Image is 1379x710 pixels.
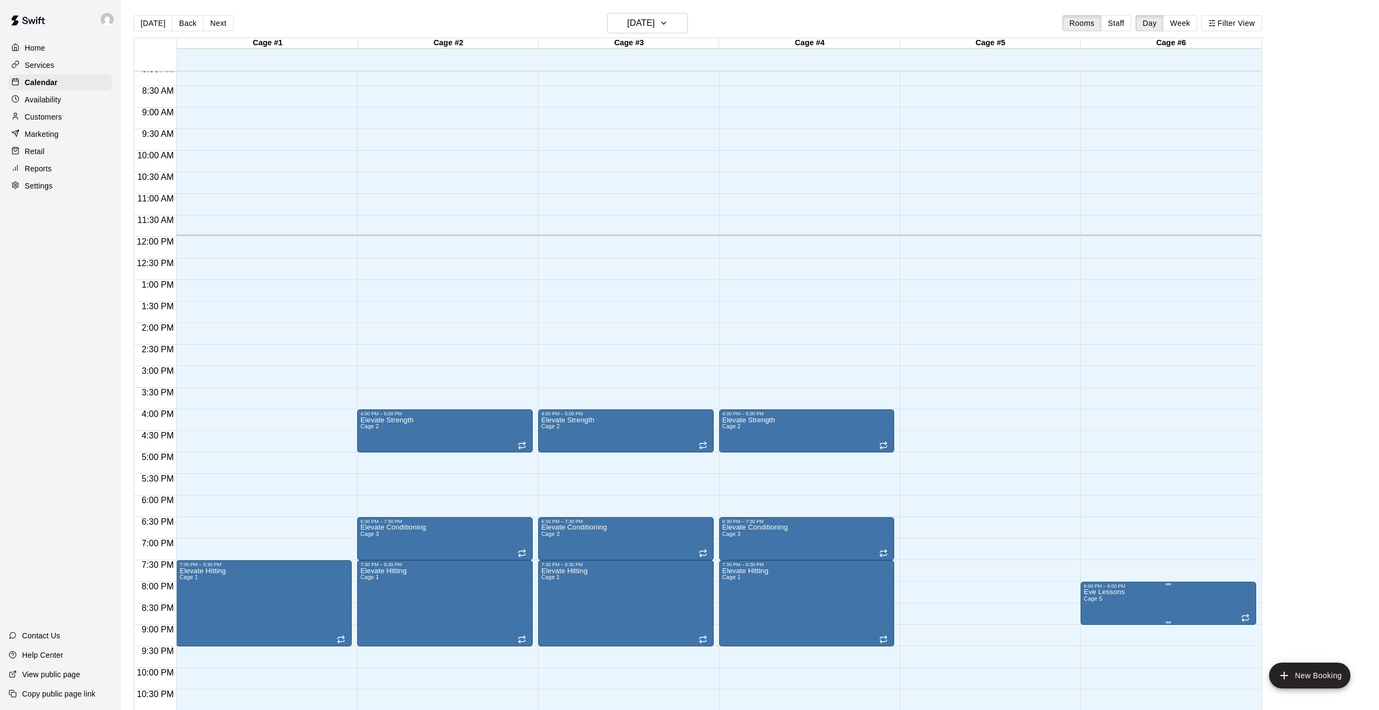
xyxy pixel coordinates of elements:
div: Cage #6 [1081,38,1261,48]
span: 10:30 PM [134,690,176,699]
span: 6:00 PM [139,496,177,505]
div: Cage #4 [719,38,900,48]
p: Settings [25,180,53,191]
span: Recurring event [879,549,888,558]
span: 7:30 PM [139,560,177,569]
div: 7:30 PM – 9:30 PM [360,562,530,567]
span: 6:30 PM [139,517,177,526]
span: 12:30 PM [134,259,176,268]
span: 11:00 AM [135,194,177,203]
span: 9:30 PM [139,646,177,656]
p: Customers [25,112,62,122]
div: Cage #5 [900,38,1081,48]
div: Cage #3 [539,38,719,48]
a: Settings [9,178,113,194]
span: 9:30 AM [140,129,177,138]
div: 4:00 PM – 5:00 PM [541,411,711,416]
button: [DATE] [134,15,172,31]
a: Retail [9,143,113,159]
span: 12:00 PM [134,237,176,246]
div: 6:30 PM – 7:30 PM: Elevate Conditioning [538,517,714,560]
span: Recurring event [699,635,707,644]
span: 5:30 PM [139,474,177,483]
button: Back [172,15,204,31]
span: Cage 1 [722,574,741,580]
img: Eve Gaw [101,13,114,26]
div: 4:00 PM – 5:00 PM: Elevate Strength [357,409,533,453]
span: 10:00 PM [134,668,176,677]
span: Cage 3 [722,531,741,537]
p: View public page [22,669,80,680]
span: 2:00 PM [139,323,177,332]
p: Copy public page link [22,688,95,699]
a: Customers [9,109,113,125]
div: 6:30 PM – 7:30 PM [360,519,530,524]
span: Recurring event [518,549,526,558]
div: 7:30 PM – 9:30 PM: Elevate Hitting [538,560,714,646]
div: 7:30 PM – 9:30 PM: Elevate Hitting [357,560,533,646]
p: Calendar [25,77,58,88]
button: Staff [1101,15,1132,31]
a: Home [9,40,113,56]
span: Cage 5 [1084,596,1102,602]
span: 3:00 PM [139,366,177,375]
span: Recurring event [518,441,526,450]
span: 9:00 AM [140,108,177,117]
span: 4:30 PM [139,431,177,440]
div: 8:00 PM – 9:00 PM [1084,583,1253,589]
button: Day [1136,15,1164,31]
p: Marketing [25,129,59,140]
div: Reports [9,161,113,177]
div: Services [9,57,113,73]
span: Cage 2 [541,423,560,429]
span: Recurring event [1241,614,1250,622]
div: 4:00 PM – 5:00 PM [360,411,530,416]
div: 6:30 PM – 7:30 PM [722,519,892,524]
a: Calendar [9,74,113,91]
p: Availability [25,94,61,105]
span: 1:30 PM [139,302,177,311]
button: [DATE] [607,13,688,33]
button: Next [203,15,233,31]
span: Recurring event [518,635,526,644]
button: Filter View [1201,15,1262,31]
button: Rooms [1062,15,1101,31]
a: Availability [9,92,113,108]
a: Marketing [9,126,113,142]
p: Contact Us [22,630,60,641]
span: Recurring event [879,441,888,450]
span: Recurring event [699,549,707,558]
p: Services [25,60,54,71]
div: 7:30 PM – 9:30 PM: Elevate Hitting [719,560,895,646]
span: Cage 1 [179,574,198,580]
div: 7:30 PM – 9:30 PM [722,562,892,567]
span: Recurring event [879,635,888,644]
span: 2:30 PM [139,345,177,354]
div: Eve Gaw [99,9,121,30]
span: 8:30 PM [139,603,177,612]
span: 7:00 PM [139,539,177,548]
div: 4:00 PM – 5:00 PM [722,411,892,416]
span: 9:00 PM [139,625,177,634]
span: Cage 3 [541,531,560,537]
span: 3:30 PM [139,388,177,397]
span: 11:30 AM [135,215,177,225]
span: 5:00 PM [139,453,177,462]
span: 10:00 AM [135,151,177,160]
span: Cage 1 [360,574,379,580]
span: 4:00 PM [139,409,177,419]
span: 10:30 AM [135,172,177,182]
div: 7:30 PM – 9:30 PM [179,562,349,567]
span: Recurring event [337,635,345,644]
span: Cage 2 [722,423,741,429]
h6: [DATE] [627,16,654,31]
div: 7:30 PM – 9:30 PM [541,562,711,567]
span: 8:30 AM [140,86,177,95]
div: 8:00 PM – 9:00 PM: Eve Lessons [1081,582,1256,625]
